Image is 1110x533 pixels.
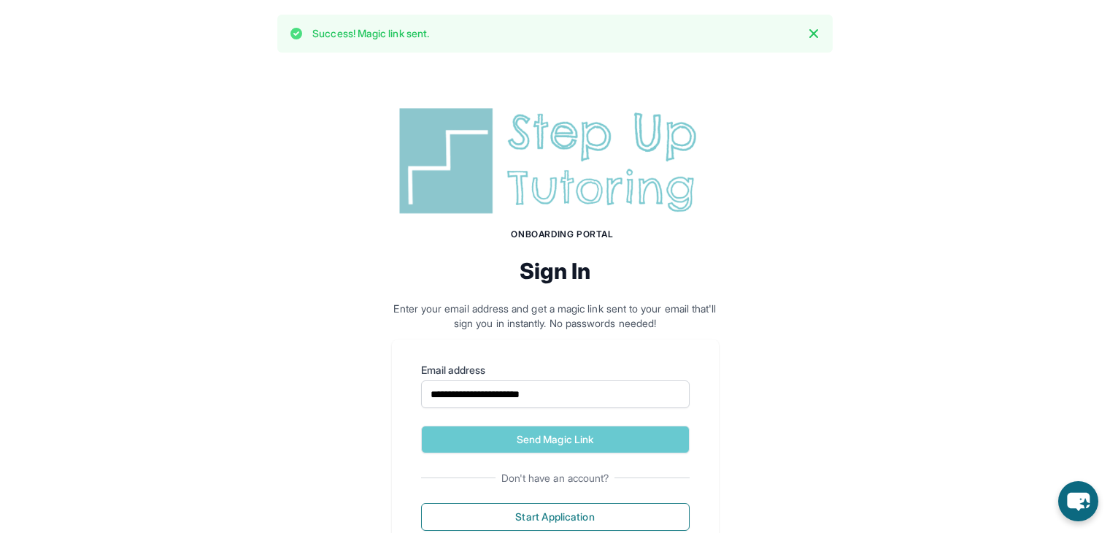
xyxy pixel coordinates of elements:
p: Success! Magic link sent. [312,26,429,41]
p: Enter your email address and get a magic link sent to your email that'll sign you in instantly. N... [392,302,719,331]
button: Start Application [421,503,690,531]
button: chat-button [1058,481,1098,521]
h1: Onboarding Portal [406,229,719,240]
label: Email address [421,363,690,377]
h2: Sign In [392,258,719,284]
button: Send Magic Link [421,426,690,453]
img: Step Up Tutoring horizontal logo [392,102,719,220]
span: Don't have an account? [496,471,615,486]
